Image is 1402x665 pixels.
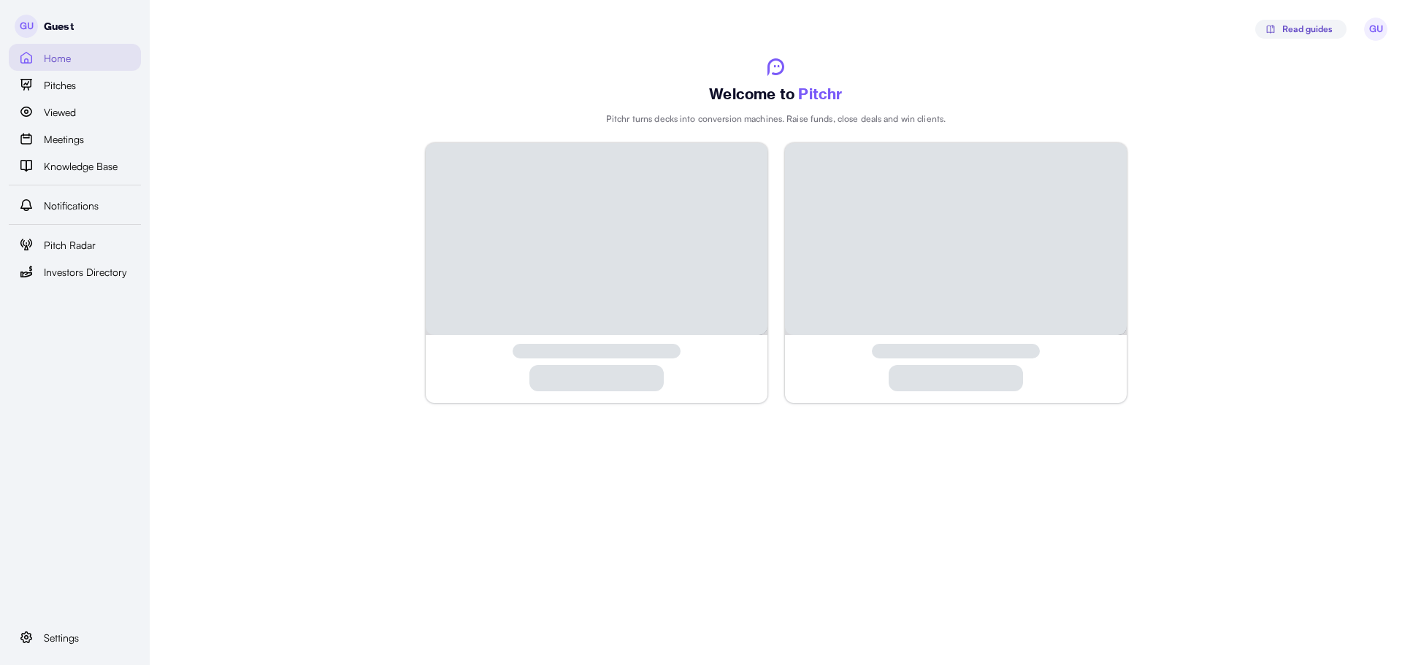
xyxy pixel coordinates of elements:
[1255,20,1347,39] button: Read guides
[709,85,842,104] p: Welcome to
[606,112,946,126] p: Pitchr turns decks into conversion machines. Raise funds, close deals and win clients.
[1265,23,1276,35] img: svg%3e
[44,77,76,93] span: Pitches
[44,198,99,214] span: Notifications
[44,104,76,120] span: Viewed
[44,131,84,147] span: Meetings
[44,50,71,66] span: Home
[44,264,127,280] span: Investors Directory
[1364,18,1387,41] span: GU
[767,58,784,76] img: svg%3e
[15,15,38,38] span: GU
[798,85,842,103] span: Pitchr
[44,630,79,646] span: Settings
[1282,20,1333,38] span: Read guides
[44,237,96,253] span: Pitch Radar
[44,158,118,174] span: Knowledge Base
[44,19,74,34] p: Guest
